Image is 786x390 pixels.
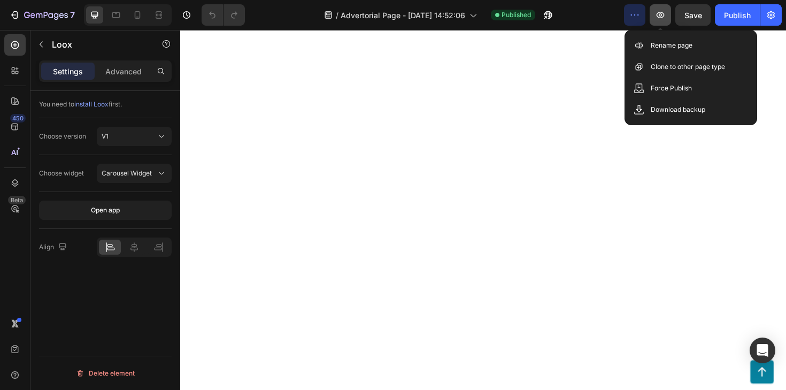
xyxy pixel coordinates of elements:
div: Undo/Redo [202,4,245,26]
p: Loox [52,38,143,51]
div: Choose version [39,132,86,141]
button: V1 [97,127,172,146]
span: Advertorial Page - [DATE] 14:52:06 [341,10,465,21]
p: Advanced [105,66,142,77]
div: Delete element [76,367,135,380]
div: 450 [10,114,26,123]
button: Delete element [39,365,172,382]
p: Download backup [651,104,705,115]
div: Open app [91,205,120,215]
span: install Loox [74,100,109,108]
div: Publish [724,10,751,21]
p: 7 [70,9,75,21]
p: Rename page [651,40,692,51]
div: Open Intercom Messenger [750,338,775,363]
button: Open app [39,201,172,220]
span: / [336,10,338,21]
button: Publish [715,4,760,26]
span: Save [684,11,702,20]
span: V1 [102,132,109,140]
button: Carousel Widget [97,164,172,183]
span: Published [502,10,531,20]
p: Settings [53,66,83,77]
div: You need to first. [39,100,172,109]
span: Carousel Widget [102,169,152,177]
button: Save [675,4,711,26]
button: 7 [4,4,80,26]
div: Choose widget [39,169,84,178]
p: Clone to other page type [651,62,725,72]
div: Align [39,240,69,255]
div: Beta [8,196,26,204]
p: Force Publish [651,83,692,94]
iframe: Design area [180,30,786,390]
